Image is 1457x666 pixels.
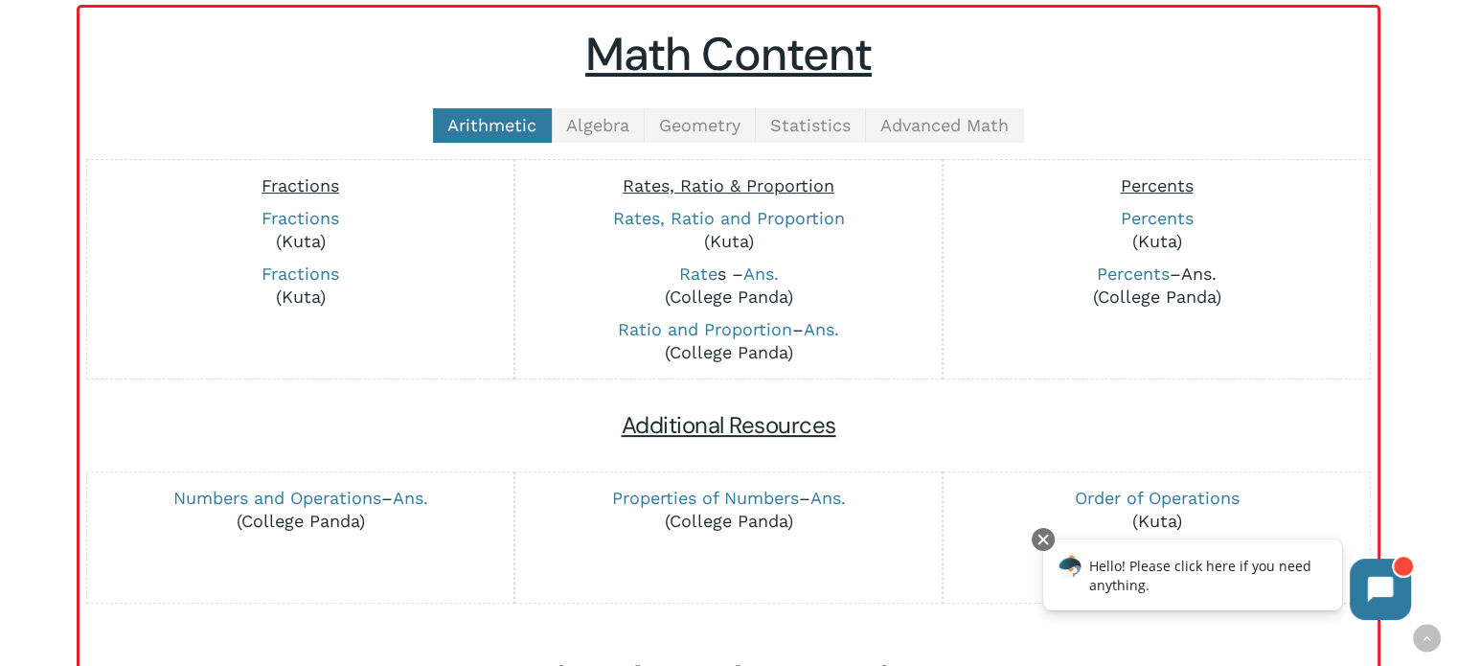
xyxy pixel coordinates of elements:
p: ( ) [953,542,1360,588]
a: Percents [1120,208,1193,228]
a: Fractions [262,208,339,228]
span: Rates, Ratio & Proportion [623,175,834,195]
p: – (College Panda) [953,263,1360,309]
p: (Kuta) [97,207,504,253]
span: Arithmetic [447,115,536,135]
p: – (College Panda) [97,487,504,533]
a: Algebra [552,108,645,143]
a: Fractions [262,264,339,284]
p: s – (College Panda) [525,263,932,309]
p: – (College Panda) [525,487,932,533]
a: Percents [1097,264,1170,284]
span: Advanced Math [880,115,1009,135]
a: Ratio and Proportion [618,319,792,339]
span: Additional Resources [622,410,836,440]
a: Rate [678,264,717,284]
a: Arithmetic [433,108,552,143]
a: Advanced Math [866,108,1024,143]
span: Statistics [770,115,851,135]
a: Rates, Ratio and Proportion [612,208,844,228]
a: Ans. [393,488,428,508]
p: (Kuta) [953,207,1360,253]
p: (Kuta) [525,207,932,253]
a: Ans. [804,319,839,339]
p: – (College Panda) [525,318,932,364]
p: (Kuta) [953,487,1360,533]
span: Percents [1120,175,1193,195]
a: Ans. [809,488,845,508]
u: Math Content [585,24,872,84]
a: Order of Operations [1074,488,1239,508]
p: (Kuta) [97,263,504,309]
iframe: Chatbot [1023,524,1430,639]
span: Geometry [659,115,740,135]
a: Numbers and Operations [173,488,381,508]
a: Ans. [1181,264,1217,284]
a: Geometry [645,108,756,143]
span: Algebra [566,115,629,135]
a: Properties of Numbers [611,488,798,508]
a: Ans. [742,264,778,284]
span: Fractions [262,175,339,195]
a: Statistics [756,108,866,143]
